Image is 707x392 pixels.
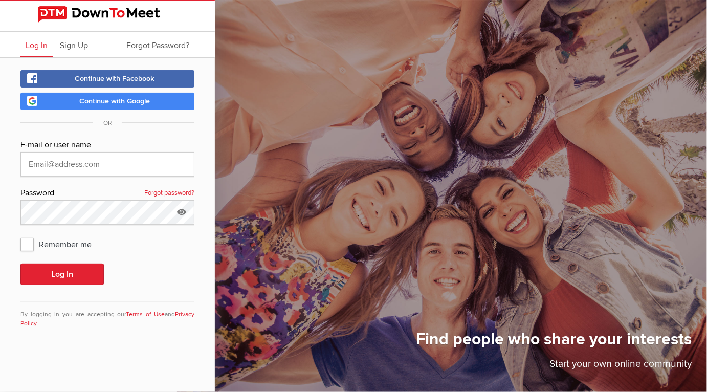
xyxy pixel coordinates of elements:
a: Continue with Google [20,93,194,110]
span: Continue with Google [79,97,150,105]
input: Email@address.com [20,152,194,177]
a: Forgot password? [144,187,194,200]
span: Remember me [20,235,102,253]
span: OR [93,119,122,127]
span: Continue with Facebook [75,74,154,83]
span: Forgot Password? [126,40,189,51]
img: DownToMeet [38,6,177,23]
a: Terms of Use [126,311,165,318]
a: Log In [20,32,53,57]
div: By logging in you are accepting our and [20,301,194,329]
a: Forgot Password? [121,32,194,57]
a: Continue with Facebook [20,70,194,88]
span: Sign Up [60,40,88,51]
div: E-mail or user name [20,139,194,152]
div: Password [20,187,194,200]
button: Log In [20,264,104,285]
p: Start your own online community [416,357,692,377]
span: Log In [26,40,48,51]
h1: Find people who share your interests [416,329,692,357]
a: Sign Up [55,32,93,57]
